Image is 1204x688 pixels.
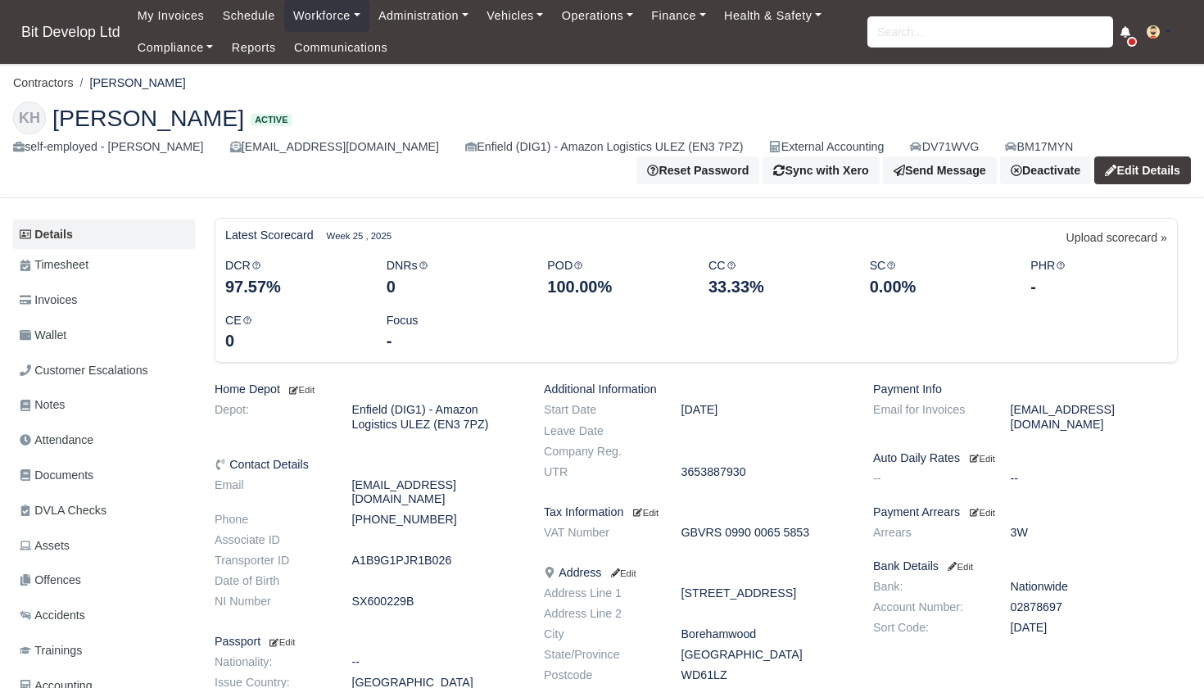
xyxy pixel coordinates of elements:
[769,138,884,156] div: External Accounting
[763,156,879,184] button: Sync with Xero
[20,326,66,345] span: Wallet
[861,472,998,486] dt: --
[873,451,1178,465] h6: Auto Daily Rates
[608,566,636,579] a: Edit
[374,311,536,353] div: Focus
[532,607,669,621] dt: Address Line 2
[230,138,439,156] div: [EMAIL_ADDRESS][DOMAIN_NAME]
[669,668,862,682] dd: WD61LZ
[669,526,862,540] dd: GBVRS 0990 0065 5853
[223,32,285,64] a: Reports
[873,559,1178,573] h6: Bank Details
[873,382,1178,396] h6: Payment Info
[1122,609,1204,688] iframe: Chat Widget
[13,530,195,562] a: Assets
[251,114,292,126] span: Active
[202,533,340,547] dt: Associate ID
[966,505,995,518] a: Edit
[287,385,315,395] small: Edit
[20,536,70,555] span: Assets
[20,431,93,450] span: Attendance
[608,568,636,578] small: Edit
[213,311,374,353] div: CE
[202,655,340,669] dt: Nationality:
[202,595,340,609] dt: NI Number
[858,256,1019,298] div: SC
[13,76,74,89] a: Contractors
[327,229,392,243] small: Week 25 , 2025
[544,566,849,580] h6: Address
[202,513,340,527] dt: Phone
[861,526,998,540] dt: Arrears
[340,655,532,669] dd: --
[20,291,77,310] span: Invoices
[225,329,362,352] div: 0
[215,635,519,649] h6: Passport
[873,505,1178,519] h6: Payment Arrears
[1,88,1203,198] div: Kevin Halili
[861,580,998,594] dt: Bank:
[13,495,195,527] a: DVLA Checks
[669,627,862,641] dd: Borehamwood
[374,256,536,298] div: DNRs
[340,554,532,568] dd: A1B9G1PJR1B026
[966,451,995,464] a: Edit
[532,586,669,600] dt: Address Line 1
[861,403,998,431] dt: Email for Invoices
[20,571,81,590] span: Offences
[1018,256,1179,298] div: PHR
[20,361,148,380] span: Customer Escalations
[945,562,973,572] small: Edit
[13,16,129,48] a: Bit Develop Ltd
[910,138,979,156] a: DV71WVG
[1000,156,1091,184] a: Deactivate
[225,229,314,242] h6: Latest Scorecard
[669,403,862,417] dd: [DATE]
[13,284,195,316] a: Invoices
[202,554,340,568] dt: Transporter ID
[544,505,849,519] h6: Tax Information
[532,424,669,438] dt: Leave Date
[13,102,46,134] div: KH
[633,508,659,518] small: Edit
[1030,275,1167,298] div: -
[20,256,88,274] span: Timesheet
[387,329,523,352] div: -
[532,627,669,641] dt: City
[340,513,532,527] dd: [PHONE_NUMBER]
[696,256,858,298] div: CC
[13,635,195,667] a: Trainings
[13,249,195,281] a: Timesheet
[532,526,669,540] dt: VAT Number
[13,424,195,456] a: Attendance
[213,256,374,298] div: DCR
[13,220,195,250] a: Details
[669,586,862,600] dd: [STREET_ADDRESS]
[861,621,998,635] dt: Sort Code:
[998,403,1191,431] dd: [EMAIL_ADDRESS][DOMAIN_NAME]
[13,600,195,631] a: Accidents
[867,16,1113,48] input: Search...
[883,156,997,184] a: Send Message
[20,466,93,485] span: Documents
[285,32,397,64] a: Communications
[532,445,669,459] dt: Company Reg.
[267,635,295,648] a: Edit
[13,138,204,156] div: self-employed - [PERSON_NAME]
[970,454,995,464] small: Edit
[998,472,1191,486] dd: --
[998,621,1191,635] dd: [DATE]
[945,559,973,573] a: Edit
[215,382,519,396] h6: Home Depot
[202,403,340,431] dt: Depot:
[998,600,1191,614] dd: 02878697
[861,600,998,614] dt: Account Number:
[708,275,845,298] div: 33.33%
[20,606,85,625] span: Accidents
[1005,138,1073,156] a: BM17MYN
[1094,156,1191,184] a: Edit Details
[340,403,532,431] dd: Enfield (DIG1) - Amazon Logistics ULEZ (EN3 7PZ)
[20,501,106,520] span: DVLA Checks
